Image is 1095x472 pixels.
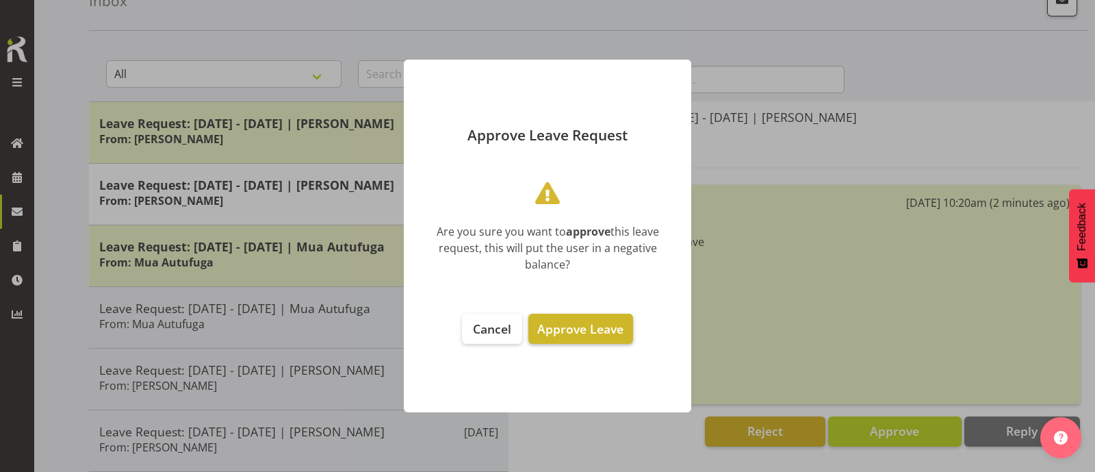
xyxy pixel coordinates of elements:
p: Approve Leave Request [417,128,678,142]
button: Cancel [462,314,522,344]
span: Approve Leave [537,321,623,337]
span: Cancel [473,321,511,337]
button: Feedback - Show survey [1069,189,1095,282]
div: Are you sure you want to this leave request, this will put the user in a negative balance? [424,223,671,273]
span: Feedback [1076,203,1088,251]
b: approve [566,224,610,239]
img: help-xxl-2.png [1054,431,1068,445]
button: Approve Leave [528,314,632,344]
